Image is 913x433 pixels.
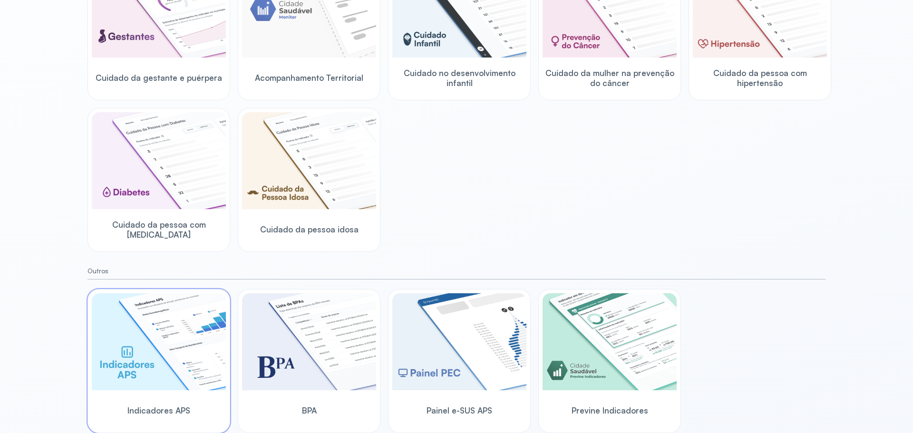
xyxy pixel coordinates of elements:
[92,293,226,390] img: aps-indicators.png
[392,293,526,390] img: pec-panel.png
[260,224,359,234] span: Cuidado da pessoa idosa
[427,405,492,415] span: Painel e-SUS APS
[127,405,190,415] span: Indicadores APS
[693,68,827,88] span: Cuidado da pessoa com hipertensão
[255,73,363,83] span: Acompanhamento Territorial
[543,293,677,390] img: previne-brasil.png
[572,405,648,415] span: Previne Indicadores
[87,267,826,275] small: Outros
[543,68,677,88] span: Cuidado da mulher na prevenção do câncer
[302,405,317,415] span: BPA
[242,293,376,390] img: bpa.png
[392,68,526,88] span: Cuidado no desenvolvimento infantil
[92,112,226,209] img: diabetics.png
[242,112,376,209] img: elderly.png
[96,73,222,83] span: Cuidado da gestante e puérpera
[92,220,226,240] span: Cuidado da pessoa com [MEDICAL_DATA]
